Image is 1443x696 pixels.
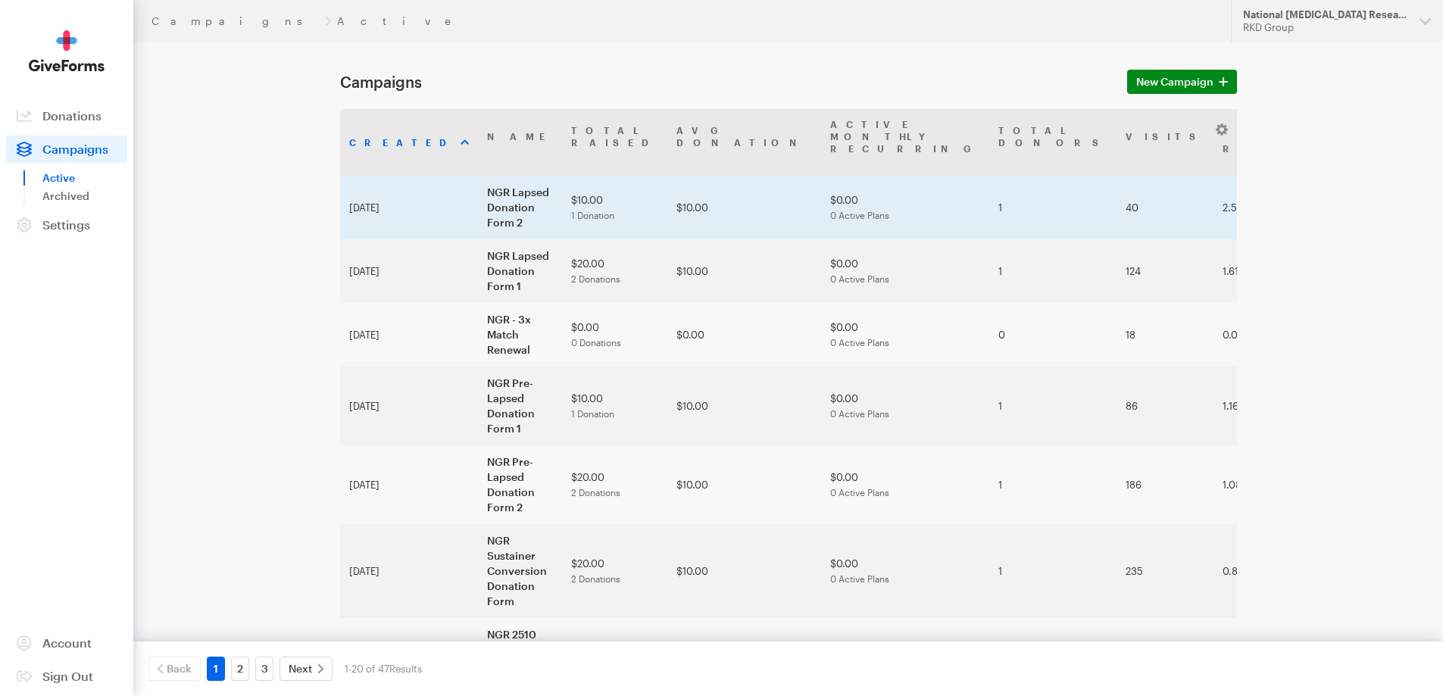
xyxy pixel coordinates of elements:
th: TotalRaised: activate to sort column ascending [562,109,667,176]
td: NGR - 3x Match Renewal [478,303,562,367]
td: 18 [1117,303,1213,367]
td: 2.50% [1213,176,1311,239]
span: Results [389,663,422,675]
td: 1.61% [1213,239,1311,303]
td: $0.00 [562,303,667,367]
td: $10.00 [667,524,821,618]
td: [DATE] [340,176,478,239]
th: Active MonthlyRecurring: activate to sort column ascending [821,109,989,176]
td: $20.00 [562,239,667,303]
td: [DATE] [340,239,478,303]
td: $0.00 [821,524,989,618]
th: AvgDonation: activate to sort column ascending [667,109,821,176]
img: GiveForms [29,30,105,72]
td: 1 [989,176,1117,239]
td: 1 [989,445,1117,524]
td: $10.00 [667,367,821,445]
td: $0.00 [821,176,989,239]
span: New Campaign [1136,73,1213,91]
td: 0 [989,303,1117,367]
a: Active [42,169,127,187]
td: [DATE] [340,524,478,618]
th: TotalDonors: activate to sort column ascending [989,109,1117,176]
span: 0 Donations [571,337,621,348]
td: [DATE] [340,445,478,524]
td: NGR Pre-Lapsed Donation Form 2 [478,445,562,524]
span: Campaigns [42,142,108,156]
td: 0.00% [1213,303,1311,367]
div: 1-20 of 47 [345,657,422,681]
span: 0 Active Plans [830,487,889,498]
span: Settings [42,217,90,232]
span: 1 Donation [571,408,614,419]
span: 2 Donations [571,487,620,498]
td: $10.00 [562,176,667,239]
td: [DATE] [340,367,478,445]
a: Campaigns [151,15,319,27]
td: 1 [989,239,1117,303]
td: [DATE] [340,303,478,367]
td: $0.00 [821,367,989,445]
td: NGR Sustainer Conversion Donation Form [478,524,562,618]
td: $10.00 [667,445,821,524]
a: 2 [231,657,249,681]
td: NGR Lapsed Donation Form 1 [478,239,562,303]
a: Account [6,629,127,657]
td: $0.00 [821,239,989,303]
div: RKD Group [1243,21,1407,34]
th: Created: activate to sort column ascending [340,109,478,176]
td: 1 [989,524,1117,618]
span: Account [42,635,92,650]
span: 0 Active Plans [830,573,889,584]
a: Archived [42,187,127,205]
td: $0.00 [821,445,989,524]
span: 0 Active Plans [830,210,889,220]
a: Settings [6,211,127,239]
td: 86 [1117,367,1213,445]
td: $10.00 [667,176,821,239]
td: 1.08% [1213,445,1311,524]
td: NGR Pre-Lapsed Donation Form 1 [478,367,562,445]
td: $0.00 [821,303,989,367]
td: $10.00 [562,367,667,445]
td: $20.00 [562,445,667,524]
a: New Campaign [1127,70,1237,94]
td: 1.16% [1213,367,1311,445]
td: NGR Lapsed Donation Form 2 [478,176,562,239]
span: 1 Donation [571,210,614,220]
div: National [MEDICAL_DATA] Research [1243,8,1407,21]
span: Donations [42,108,102,123]
span: 0 Active Plans [830,337,889,348]
td: $0.00 [667,303,821,367]
td: 1 [989,367,1117,445]
td: 0.85% [1213,524,1311,618]
td: 40 [1117,176,1213,239]
td: 186 [1117,445,1213,524]
span: Sign Out [42,669,93,683]
td: 235 [1117,524,1213,618]
td: $20.00 [562,524,667,618]
th: Visits: activate to sort column ascending [1117,109,1213,176]
a: Donations [6,102,127,130]
a: 3 [255,657,273,681]
h1: Campaigns [340,73,1109,91]
span: 0 Active Plans [830,408,889,419]
a: Campaigns [6,136,127,163]
a: Sign Out [6,663,127,690]
span: 2 Donations [571,273,620,284]
span: 0 Active Plans [830,273,889,284]
span: Next [289,660,312,678]
td: $10.00 [667,239,821,303]
th: Conv. Rate: activate to sort column ascending [1213,109,1311,176]
th: Name: activate to sort column ascending [478,109,562,176]
a: Next [280,657,333,681]
td: 124 [1117,239,1213,303]
span: 2 Donations [571,573,620,584]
